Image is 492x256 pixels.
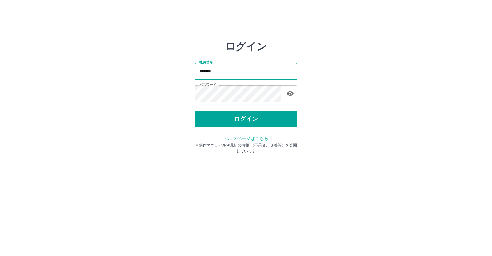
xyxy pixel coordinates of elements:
a: ヘルプページはこちら [223,136,268,141]
button: ログイン [195,111,297,127]
p: ※操作マニュアルや最新の情報 （不具合、改善等）を公開しています [195,142,297,154]
label: パスワード [199,82,216,87]
label: 社員番号 [199,60,213,65]
h2: ログイン [225,40,267,53]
